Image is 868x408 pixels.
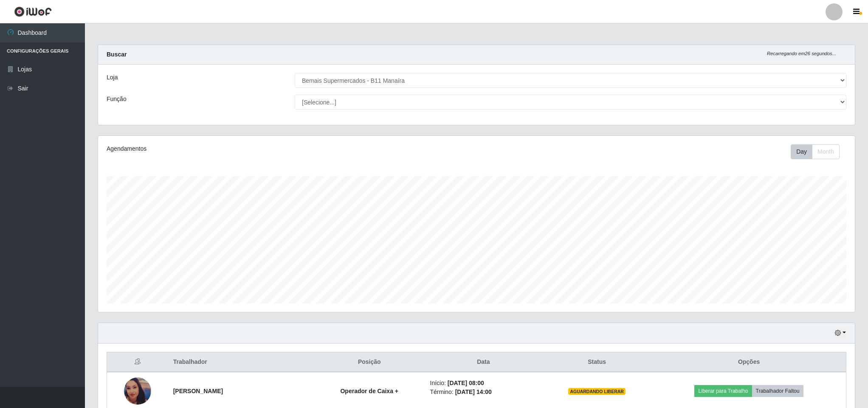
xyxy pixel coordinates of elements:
[425,352,542,372] th: Data
[168,352,314,372] th: Trabalhador
[568,388,626,395] span: AGUARDANDO LIBERAR
[107,73,118,82] label: Loja
[107,95,127,104] label: Função
[314,352,425,372] th: Posição
[107,51,127,58] strong: Buscar
[694,385,752,397] button: Liberar para Trabalho
[173,388,223,394] strong: [PERSON_NAME]
[14,6,52,17] img: CoreUI Logo
[791,144,812,159] button: Day
[752,385,803,397] button: Trabalhador Faltou
[791,144,846,159] div: Toolbar with button groups
[430,388,537,397] li: Término:
[542,352,652,372] th: Status
[767,51,836,56] i: Recarregando em 26 segundos...
[652,352,846,372] th: Opções
[107,144,407,153] div: Agendamentos
[448,380,484,386] time: [DATE] 08:00
[455,388,492,395] time: [DATE] 14:00
[791,144,840,159] div: First group
[812,144,840,159] button: Month
[124,377,151,405] img: 1738963507457.jpeg
[340,388,398,394] strong: Operador de Caixa +
[430,379,537,388] li: Início:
